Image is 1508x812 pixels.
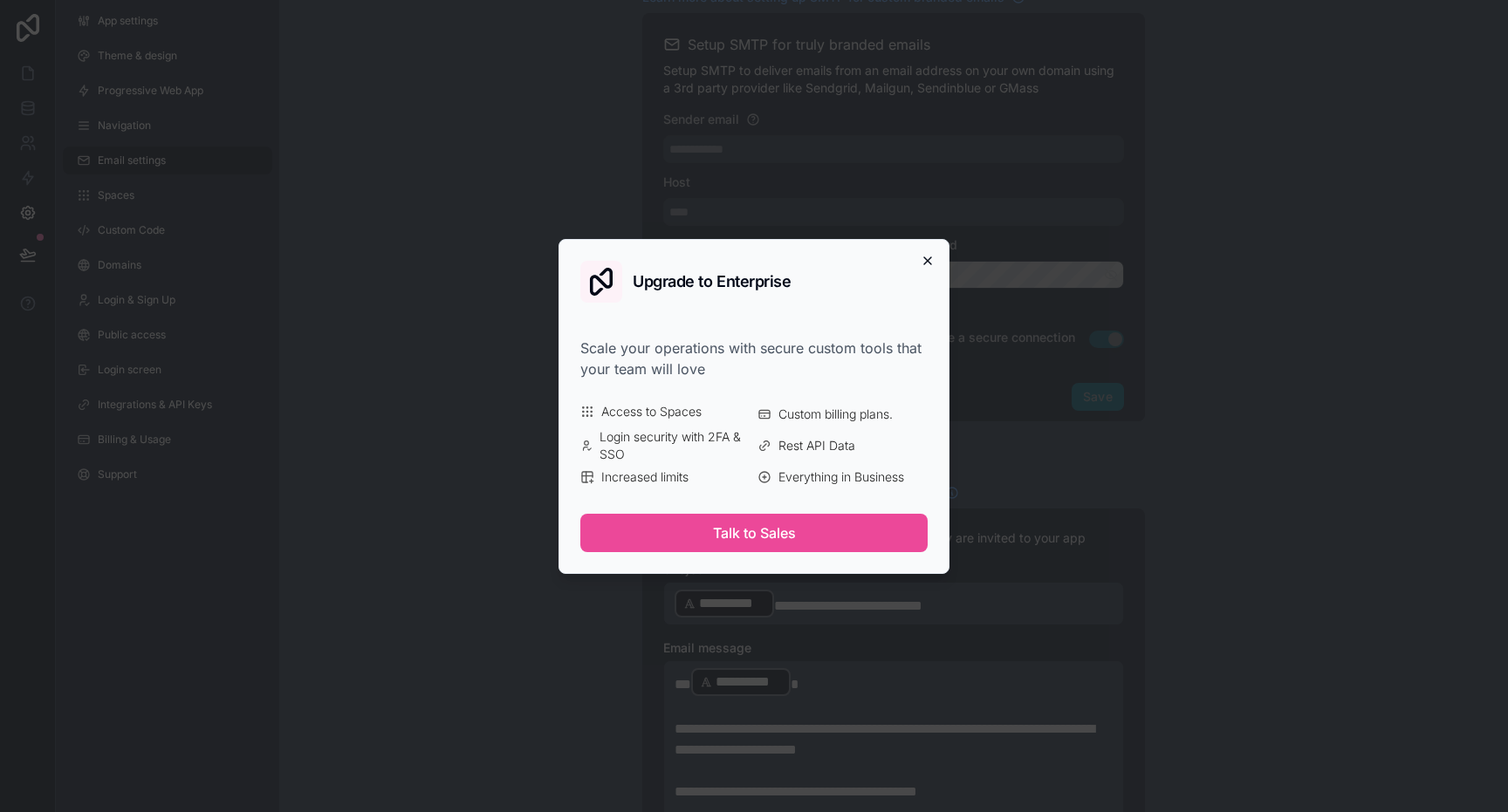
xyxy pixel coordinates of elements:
[580,514,928,552] button: Talk to Sales
[778,468,904,486] span: Everything in Business
[601,468,689,486] span: Increased limits
[633,274,792,290] h2: Upgrade to Enterprise
[778,406,893,423] span: Custom billing plans.
[778,437,855,454] span: Rest API Data
[601,403,702,420] span: Access to Spaces
[600,428,751,463] span: Login security with 2FA & SSO
[580,338,928,379] div: Scale your operations with secure custom tools that your team will love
